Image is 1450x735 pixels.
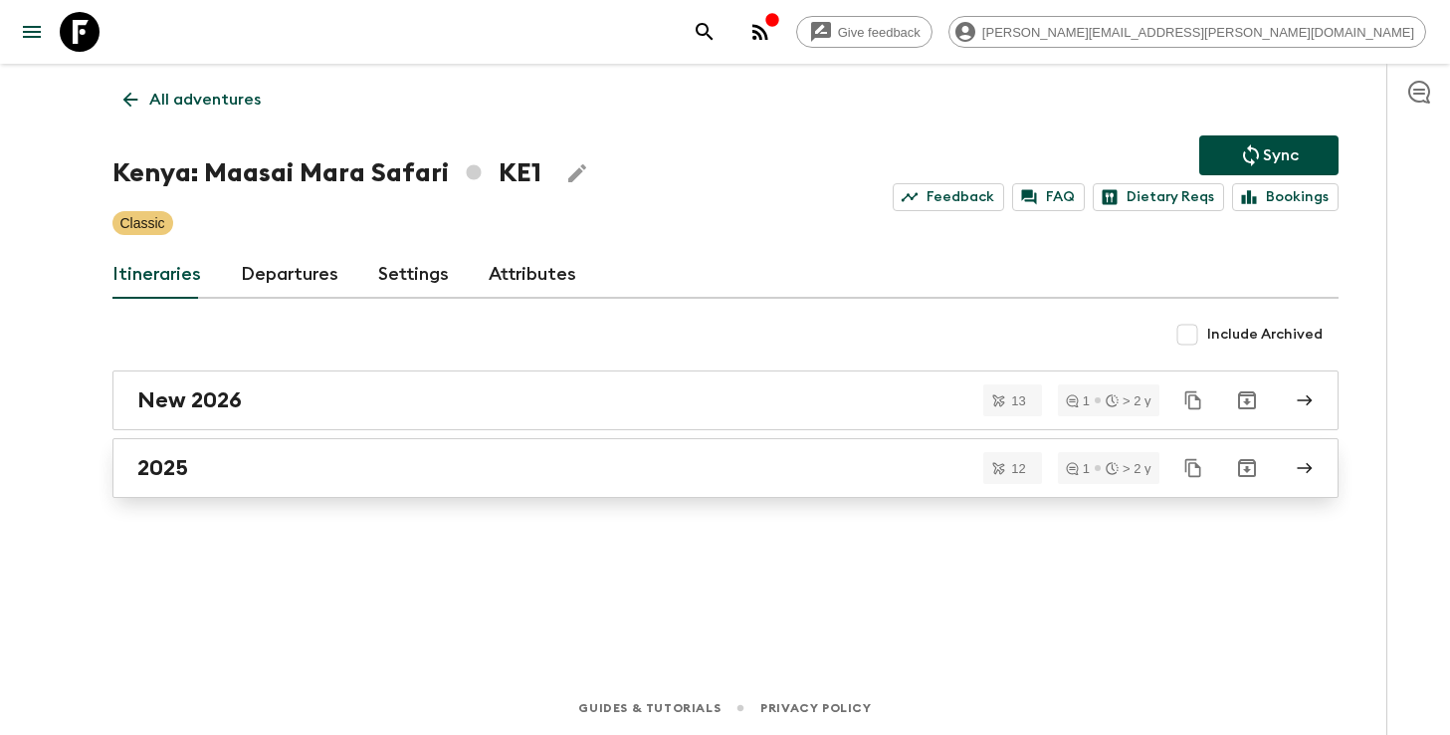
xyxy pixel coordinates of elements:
[999,462,1037,475] span: 12
[489,251,576,299] a: Attributes
[112,438,1339,498] a: 2025
[578,697,721,719] a: Guides & Tutorials
[137,387,242,413] h2: New 2026
[827,25,932,40] span: Give feedback
[120,213,165,233] p: Classic
[948,16,1426,48] div: [PERSON_NAME][EMAIL_ADDRESS][PERSON_NAME][DOMAIN_NAME]
[1263,143,1299,167] p: Sync
[12,12,52,52] button: menu
[112,370,1339,430] a: New 2026
[1227,448,1267,488] button: Archive
[241,251,338,299] a: Departures
[149,88,261,112] p: All adventures
[112,153,541,193] h1: Kenya: Maasai Mara Safari KE1
[112,251,201,299] a: Itineraries
[1207,325,1323,345] span: Include Archived
[796,16,932,48] a: Give feedback
[1012,183,1085,211] a: FAQ
[971,25,1425,40] span: [PERSON_NAME][EMAIL_ADDRESS][PERSON_NAME][DOMAIN_NAME]
[1199,135,1339,175] button: Sync adventure departures to the booking engine
[1066,462,1090,475] div: 1
[1066,394,1090,407] div: 1
[685,12,725,52] button: search adventures
[999,394,1037,407] span: 13
[1106,462,1151,475] div: > 2 y
[137,455,188,481] h2: 2025
[112,80,272,120] a: All adventures
[557,153,597,193] button: Edit Adventure Title
[893,183,1004,211] a: Feedback
[760,697,871,719] a: Privacy Policy
[1227,380,1267,420] button: Archive
[1175,450,1211,486] button: Duplicate
[378,251,449,299] a: Settings
[1175,382,1211,418] button: Duplicate
[1093,183,1224,211] a: Dietary Reqs
[1106,394,1151,407] div: > 2 y
[1232,183,1339,211] a: Bookings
